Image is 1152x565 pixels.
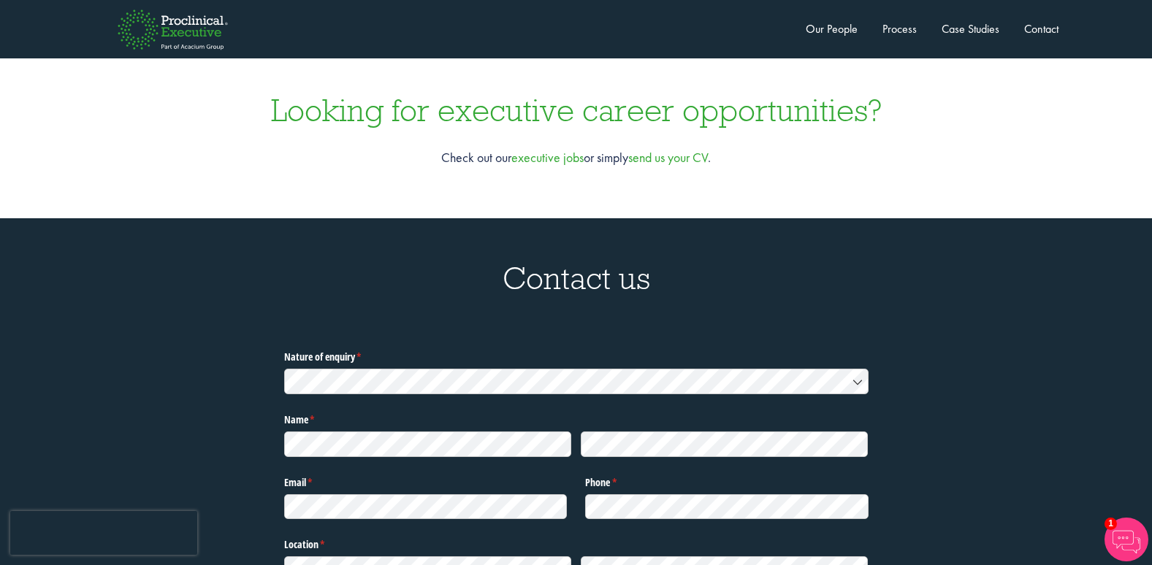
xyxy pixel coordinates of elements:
[284,533,869,552] legend: Location
[284,471,568,490] label: Email
[1105,518,1148,561] img: Chatbot
[882,21,917,36] a: Process
[511,149,584,166] a: executive jobs
[628,149,708,166] a: send us your CV
[284,408,869,427] legend: Name
[284,431,572,457] input: First
[1024,21,1058,36] a: Contact
[1105,518,1117,530] span: 1
[10,511,197,555] iframe: reCAPTCHA
[11,262,1141,294] h3: Contact us
[585,471,869,490] label: Phone
[15,148,1137,167] p: Check out our or simply .
[581,431,869,457] input: Last
[806,21,858,36] a: Our People
[284,345,869,364] label: Nature of enquiry
[942,21,999,36] a: Case Studies
[15,94,1137,126] h3: Looking for executive career opportunities?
